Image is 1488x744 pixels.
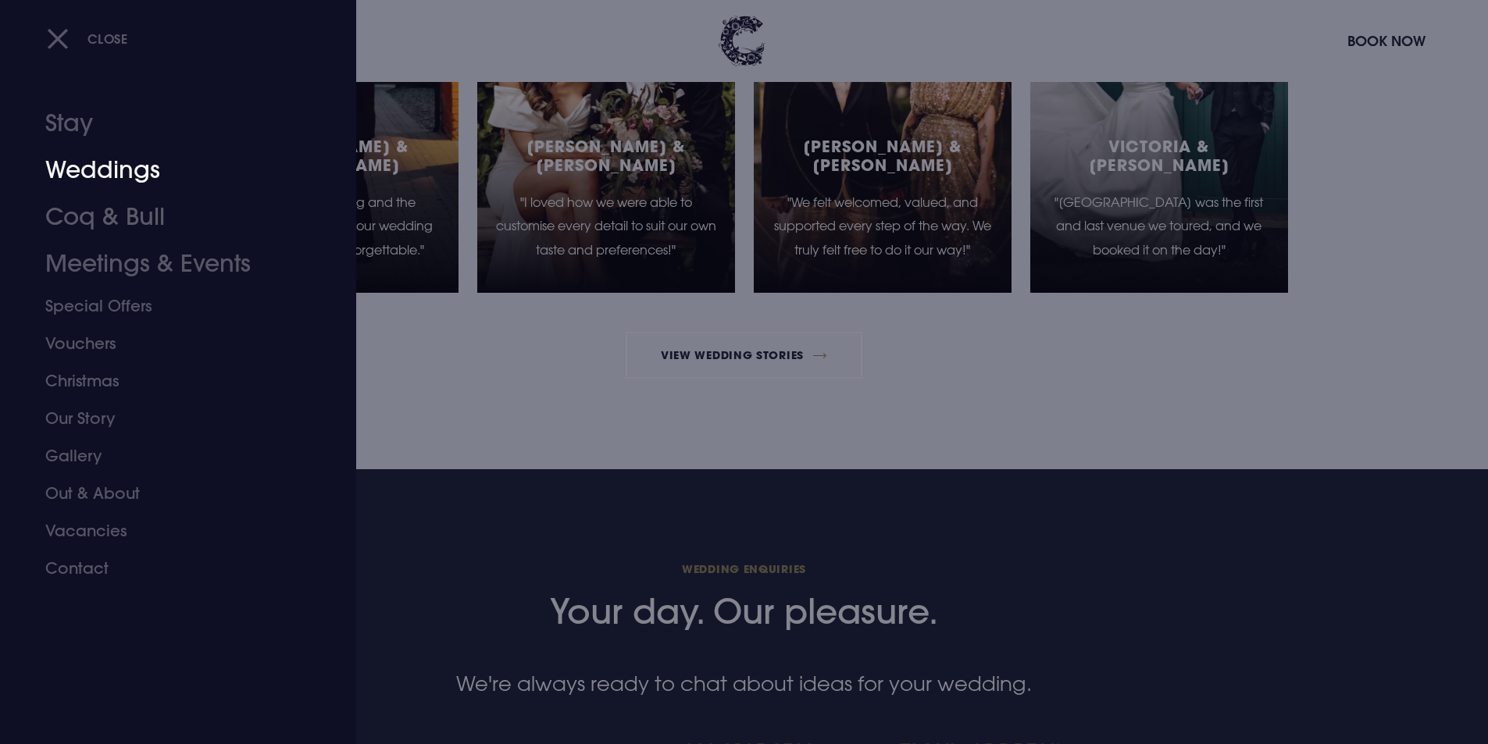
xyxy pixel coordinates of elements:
a: Stay [45,100,292,147]
a: Christmas [45,362,292,400]
a: Vouchers [45,325,292,362]
a: Our Story [45,400,292,437]
button: Close [47,23,128,55]
span: Close [87,30,128,47]
a: Out & About [45,475,292,512]
a: Coq & Bull [45,194,292,240]
a: Gallery [45,437,292,475]
a: Vacancies [45,512,292,550]
a: Special Offers [45,287,292,325]
a: Meetings & Events [45,240,292,287]
a: Weddings [45,147,292,194]
a: Contact [45,550,292,587]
